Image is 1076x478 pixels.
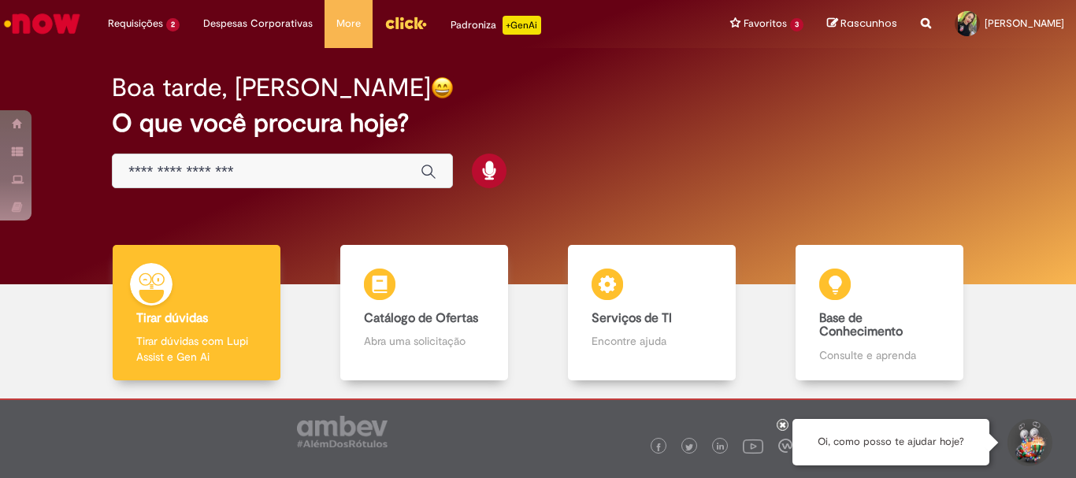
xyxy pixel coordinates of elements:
a: Rascunhos [827,17,897,31]
span: 2 [166,18,180,31]
img: logo_footer_twitter.png [685,443,693,451]
a: Serviços de TI Encontre ajuda [538,245,766,381]
p: Consulte e aprenda [819,347,939,363]
img: logo_footer_linkedin.png [717,443,725,452]
img: ServiceNow [2,8,83,39]
span: Rascunhos [840,16,897,31]
a: Base de Conhecimento Consulte e aprenda [766,245,993,381]
div: Padroniza [451,16,541,35]
span: Despesas Corporativas [203,16,313,31]
img: logo_footer_ambev_rotulo_gray.png [297,416,388,447]
b: Tirar dúvidas [136,310,208,326]
span: 3 [790,18,803,31]
h2: Boa tarde, [PERSON_NAME] [112,74,431,102]
p: Abra uma solicitação [364,333,484,349]
span: More [336,16,361,31]
span: Favoritos [744,16,787,31]
button: Iniciar Conversa de Suporte [1005,419,1052,466]
h2: O que você procura hoje? [112,109,964,137]
a: Tirar dúvidas Tirar dúvidas com Lupi Assist e Gen Ai [83,245,310,381]
p: Tirar dúvidas com Lupi Assist e Gen Ai [136,333,256,365]
span: Requisições [108,16,163,31]
span: [PERSON_NAME] [985,17,1064,30]
b: Serviços de TI [592,310,672,326]
img: logo_footer_workplace.png [778,439,792,453]
img: click_logo_yellow_360x200.png [384,11,427,35]
p: Encontre ajuda [592,333,711,349]
a: Catálogo de Ofertas Abra uma solicitação [310,245,538,381]
img: happy-face.png [431,76,454,99]
b: Base de Conhecimento [819,310,903,340]
div: Oi, como posso te ajudar hoje? [792,419,989,465]
img: logo_footer_facebook.png [655,443,662,451]
p: +GenAi [503,16,541,35]
b: Catálogo de Ofertas [364,310,478,326]
img: logo_footer_youtube.png [743,435,763,456]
